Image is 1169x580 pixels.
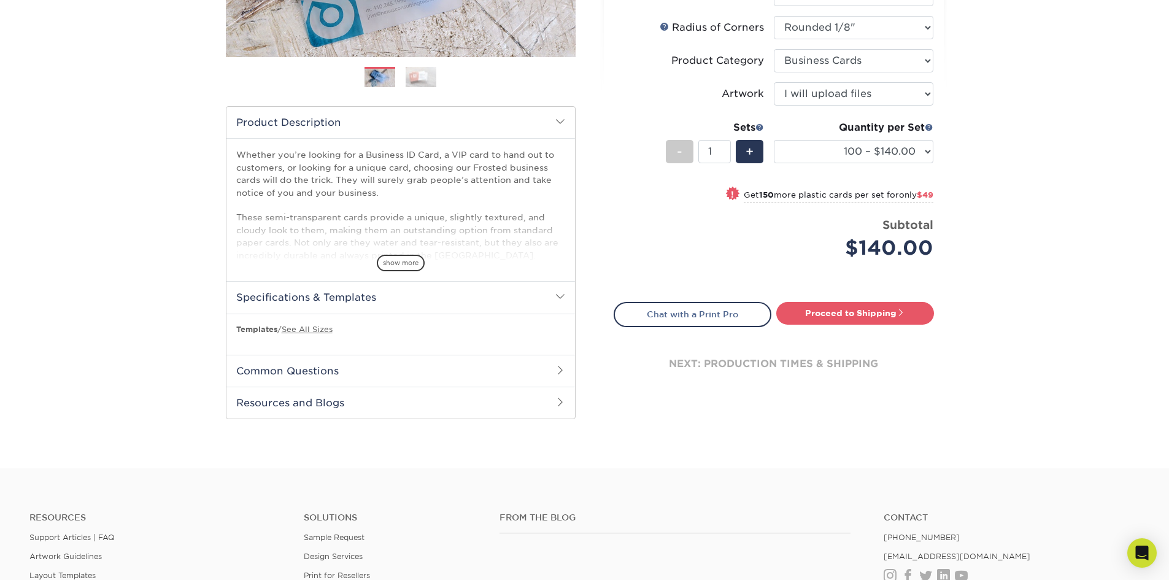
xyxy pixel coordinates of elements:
[29,512,285,523] h4: Resources
[759,190,774,199] strong: 150
[236,325,277,334] b: Templates
[899,190,933,199] span: only
[776,302,934,324] a: Proceed to Shipping
[917,190,933,199] span: $49
[377,255,425,271] span: show more
[884,533,960,542] a: [PHONE_NUMBER]
[304,552,363,561] a: Design Services
[304,512,481,523] h4: Solutions
[744,190,933,203] small: Get more plastic cards per set for
[500,512,851,523] h4: From the Blog
[29,533,115,542] a: Support Articles | FAQ
[365,68,395,89] img: Plastic Cards 01
[671,53,764,68] div: Product Category
[236,324,565,335] p: /
[29,552,102,561] a: Artwork Guidelines
[226,355,575,387] h2: Common Questions
[731,188,734,201] span: !
[282,325,333,334] a: See All Sizes
[884,552,1030,561] a: [EMAIL_ADDRESS][DOMAIN_NAME]
[226,281,575,313] h2: Specifications & Templates
[304,571,370,580] a: Print for Resellers
[746,142,754,161] span: +
[226,387,575,419] h2: Resources and Blogs
[304,533,365,542] a: Sample Request
[722,87,764,101] div: Artwork
[774,120,933,135] div: Quantity per Set
[677,142,682,161] span: -
[226,107,575,138] h2: Product Description
[406,66,436,88] img: Plastic Cards 02
[29,571,96,580] a: Layout Templates
[783,233,933,263] div: $140.00
[882,218,933,231] strong: Subtotal
[1127,538,1157,568] div: Open Intercom Messenger
[884,512,1140,523] a: Contact
[660,20,764,35] div: Radius of Corners
[236,149,565,424] p: Whether you’re looking for a Business ID Card, a VIP card to hand out to customers, or looking fo...
[614,327,934,401] div: next: production times & shipping
[666,120,764,135] div: Sets
[614,302,771,327] a: Chat with a Print Pro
